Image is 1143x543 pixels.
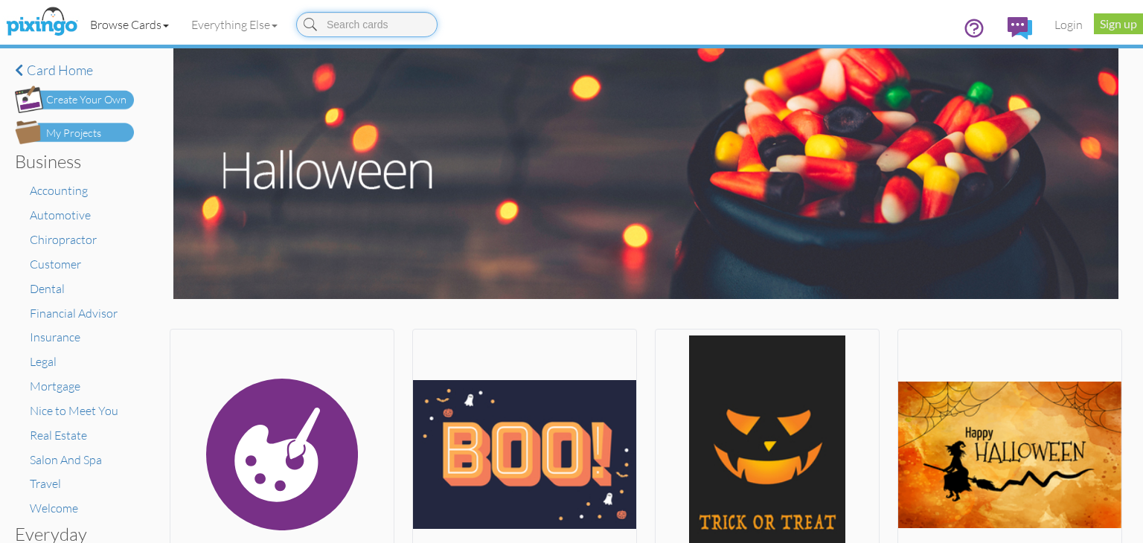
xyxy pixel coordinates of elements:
[30,257,81,271] a: Customer
[30,428,87,443] a: Real Estate
[15,86,134,113] img: create-own-button.png
[30,330,80,344] a: Insurance
[15,152,123,171] h3: Business
[180,6,289,43] a: Everything Else
[1094,13,1143,34] a: Sign up
[30,452,102,467] a: Salon And Spa
[79,6,180,43] a: Browse Cards
[15,121,134,144] img: my-projects-button.png
[30,232,97,247] a: Chiropractor
[30,403,118,418] a: Nice to Meet You
[30,183,88,198] a: Accounting
[46,92,127,108] div: Create Your Own
[30,306,118,321] a: Financial Advisor
[15,63,134,78] a: Card home
[1008,17,1032,39] img: comments.svg
[30,281,65,296] a: Dental
[173,48,1118,299] img: halloween.jpg
[30,379,80,393] a: Mortgage
[296,12,438,37] input: Search cards
[30,501,78,515] a: Welcome
[2,4,81,41] img: pixingo logo
[46,126,101,141] div: My Projects
[30,476,61,491] a: Travel
[30,208,91,222] a: Automotive
[1043,6,1094,43] a: Login
[30,354,57,369] a: Legal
